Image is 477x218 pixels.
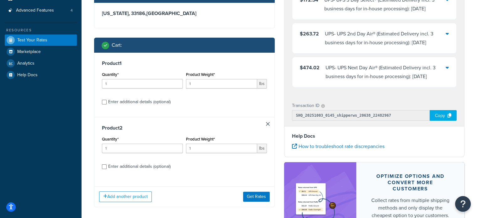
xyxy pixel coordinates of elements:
[102,10,267,17] h3: [US_STATE], 33186 , [GEOGRAPHIC_DATA]
[186,72,215,77] label: Product Weight*
[300,64,320,71] span: $474.02
[292,101,320,110] p: Transaction ID
[102,100,107,104] input: Enter additional details (optional)
[300,30,319,37] span: $263.72
[17,49,41,55] span: Marketplace
[108,98,171,106] div: Enter additional details (optional)
[243,192,270,202] button: Get Rates
[102,79,183,88] input: 0
[5,5,77,16] li: Advanced Features
[108,162,171,171] div: Enter additional details (optional)
[5,58,77,69] a: Analytics
[186,144,257,153] input: 0.00
[17,61,34,66] span: Analytics
[266,122,270,126] a: Remove Item
[371,173,449,192] div: Optimize options and convert more customers
[5,5,77,16] a: Advanced Features4
[99,191,152,202] button: Add another product
[102,125,267,131] h3: Product 2
[112,42,122,48] h2: Cart :
[5,35,77,46] a: Test Your Rates
[5,46,77,57] a: Marketplace
[186,79,257,88] input: 0.00
[5,28,77,33] div: Resources
[102,164,107,169] input: Enter additional details (optional)
[17,38,47,43] span: Test Your Rates
[292,132,457,140] h4: Help Docs
[292,143,384,150] a: How to troubleshoot rate discrepancies
[325,29,446,47] div: UPS - UPS 2nd Day Air® (Estimated Delivery incl. 3 business days for in-house processing): [DATE]
[430,110,457,121] div: Copy
[257,144,267,153] span: lbs
[16,8,54,13] span: Advanced Features
[102,144,183,153] input: 0
[17,72,38,78] span: Help Docs
[102,60,267,66] h3: Product 1
[102,72,119,77] label: Quantity*
[5,69,77,81] a: Help Docs
[102,137,119,141] label: Quantity*
[257,79,267,88] span: lbs
[71,8,73,13] span: 4
[326,63,446,81] div: UPS - UPS Next Day Air® (Estimated Delivery incl. 3 business days for in-house processing): [DATE]
[455,196,471,212] button: Open Resource Center
[186,137,215,141] label: Product Weight*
